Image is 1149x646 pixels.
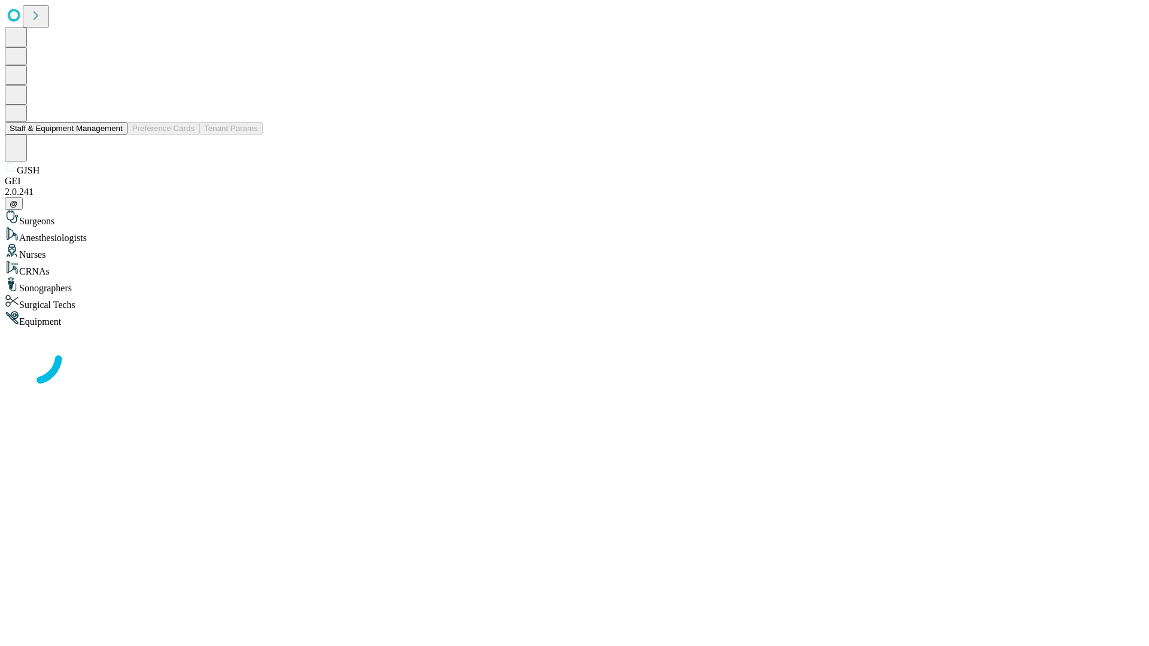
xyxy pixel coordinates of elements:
[5,294,1144,310] div: Surgical Techs
[17,165,39,175] span: GJSH
[5,176,1144,187] div: GEI
[10,199,18,208] span: @
[5,260,1144,277] div: CRNAs
[5,197,23,210] button: @
[5,227,1144,243] div: Anesthesiologists
[199,122,263,135] button: Tenant Params
[5,122,127,135] button: Staff & Equipment Management
[5,187,1144,197] div: 2.0.241
[5,277,1144,294] div: Sonographers
[5,310,1144,327] div: Equipment
[5,210,1144,227] div: Surgeons
[5,243,1144,260] div: Nurses
[127,122,199,135] button: Preference Cards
